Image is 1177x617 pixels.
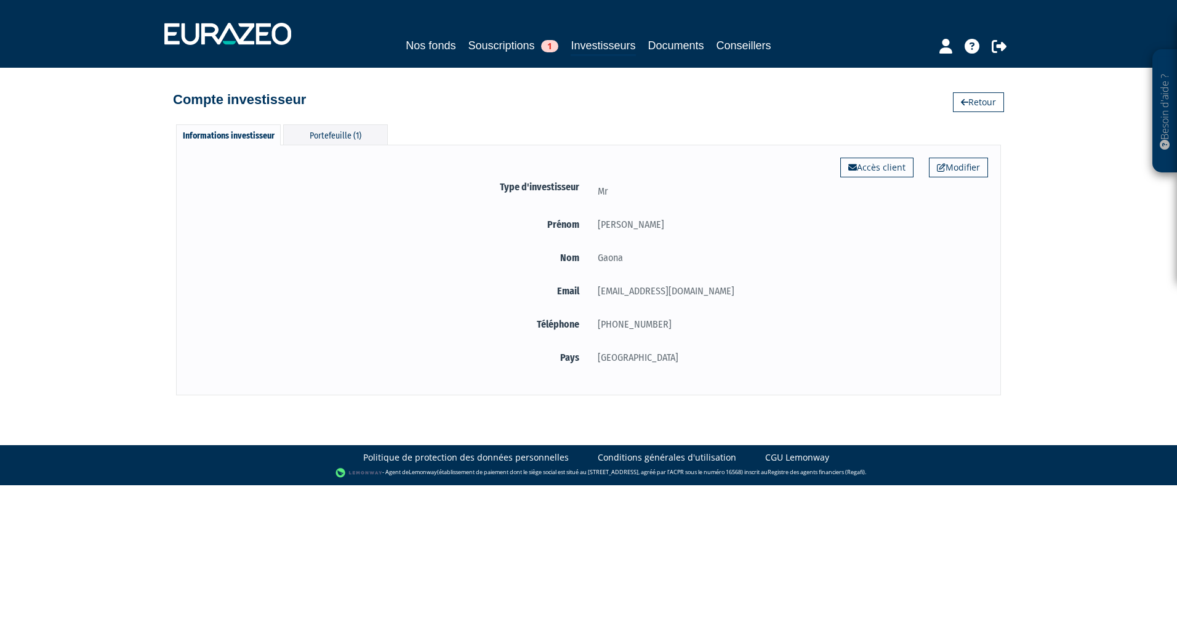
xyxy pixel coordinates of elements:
[468,37,558,54] a: Souscriptions1
[1158,56,1172,167] p: Besoin d'aide ?
[189,350,588,365] label: Pays
[588,250,988,265] div: Gaona
[363,451,569,464] a: Politique de protection des données personnelles
[176,124,281,145] div: Informations investisseur
[189,179,588,195] label: Type d'investisseur
[189,283,588,299] label: Email
[588,217,988,232] div: [PERSON_NAME]
[588,350,988,365] div: [GEOGRAPHIC_DATA]
[765,451,829,464] a: CGU Lemonway
[189,317,588,332] label: Téléphone
[335,467,383,479] img: logo-lemonway.png
[189,217,588,232] label: Prénom
[189,250,588,265] label: Nom
[283,124,388,145] div: Portefeuille (1)
[12,467,1165,479] div: - Agent de (établissement de paiement dont le siège social est situé au [STREET_ADDRESS], agréé p...
[588,283,988,299] div: [EMAIL_ADDRESS][DOMAIN_NAME]
[598,451,736,464] a: Conditions générales d'utilisation
[173,92,306,107] h4: Compte investisseur
[717,37,771,54] a: Conseillers
[541,40,558,52] span: 1
[164,23,291,45] img: 1732889491-logotype_eurazeo_blanc_rvb.png
[953,92,1004,112] a: Retour
[409,469,437,477] a: Lemonway
[840,158,914,177] a: Accès client
[768,469,865,477] a: Registre des agents financiers (Regafi)
[588,317,988,332] div: [PHONE_NUMBER]
[571,37,635,56] a: Investisseurs
[588,183,988,199] div: Mr
[406,37,456,54] a: Nos fonds
[648,37,704,54] a: Documents
[929,158,988,177] a: Modifier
